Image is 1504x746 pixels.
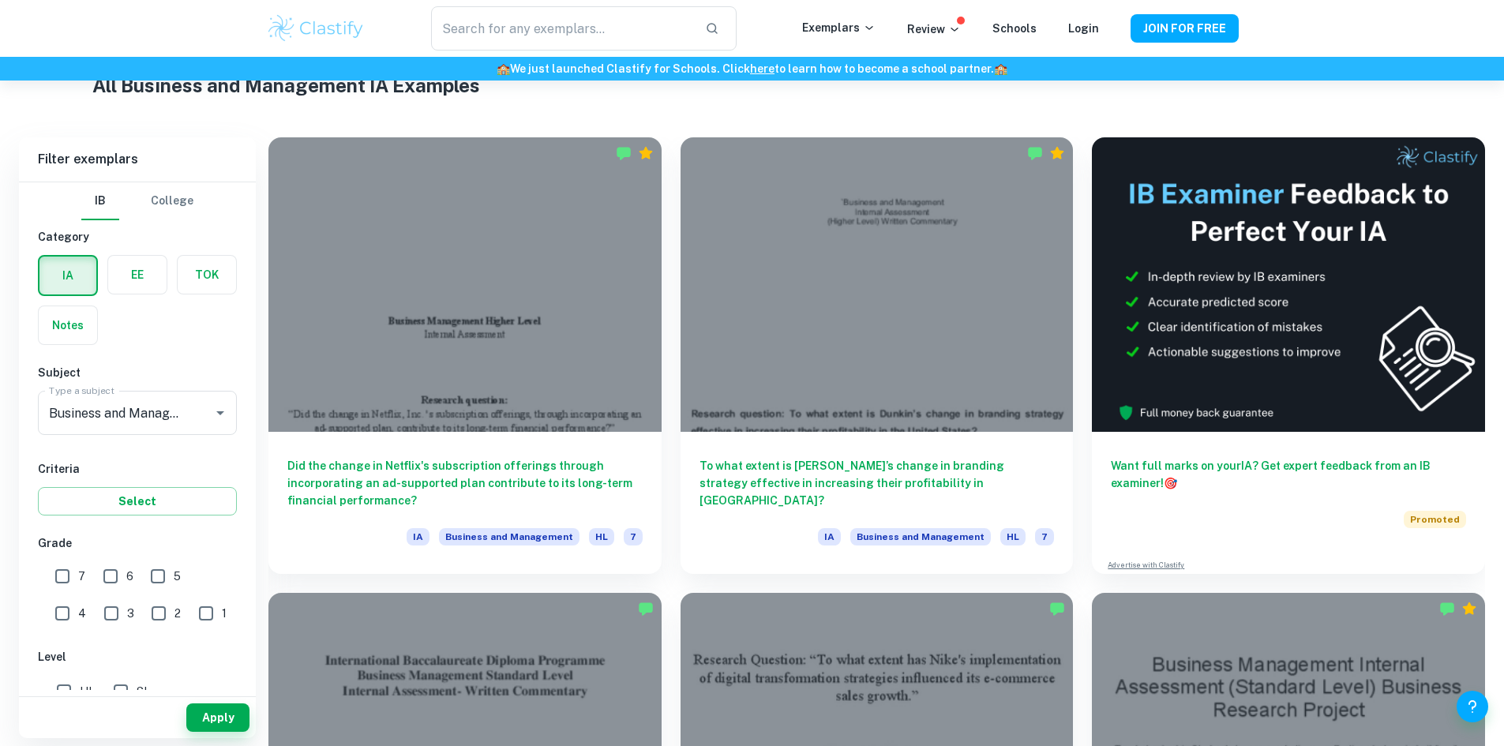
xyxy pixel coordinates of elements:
[78,605,86,622] span: 4
[126,568,133,585] span: 6
[209,402,231,424] button: Open
[1092,137,1485,574] a: Want full marks on yourIA? Get expert feedback from an IB examiner!PromotedAdvertise with Clastify
[266,13,366,44] img: Clastify logo
[1049,601,1065,617] img: Marked
[151,182,193,220] button: College
[268,137,662,574] a: Did the change in Netflix's subscription offerings through incorporating an ad-supported plan con...
[38,364,237,381] h6: Subject
[178,256,236,294] button: TOK
[38,534,237,552] h6: Grade
[80,683,95,700] span: HL
[108,256,167,294] button: EE
[1461,601,1477,617] div: Premium
[1108,560,1184,571] a: Advertise with Clastify
[174,605,181,622] span: 2
[638,145,654,161] div: Premium
[439,528,579,545] span: Business and Management
[407,528,429,545] span: IA
[994,62,1007,75] span: 🏫
[49,384,114,397] label: Type a subject
[638,601,654,617] img: Marked
[39,257,96,294] button: IA
[589,528,614,545] span: HL
[818,528,841,545] span: IA
[1035,528,1054,545] span: 7
[3,60,1501,77] h6: We just launched Clastify for Schools. Click to learn how to become a school partner.
[39,306,97,344] button: Notes
[137,683,150,700] span: SL
[907,21,961,38] p: Review
[616,145,632,161] img: Marked
[850,528,991,545] span: Business and Management
[681,137,1074,574] a: To what extent is [PERSON_NAME]’s change in branding strategy effective in increasing their profi...
[1049,145,1065,161] div: Premium
[1439,601,1455,617] img: Marked
[38,487,237,515] button: Select
[992,22,1037,35] a: Schools
[38,460,237,478] h6: Criteria
[19,137,256,182] h6: Filter exemplars
[1111,457,1466,492] h6: Want full marks on your IA ? Get expert feedback from an IB examiner!
[802,19,876,36] p: Exemplars
[92,71,1412,99] h1: All Business and Management IA Examples
[127,605,134,622] span: 3
[624,528,643,545] span: 7
[497,62,510,75] span: 🏫
[1092,137,1485,432] img: Thumbnail
[38,228,237,246] h6: Category
[1457,691,1488,722] button: Help and Feedback
[699,457,1055,509] h6: To what extent is [PERSON_NAME]’s change in branding strategy effective in increasing their profi...
[222,605,227,622] span: 1
[1027,145,1043,161] img: Marked
[1068,22,1099,35] a: Login
[1164,477,1177,489] span: 🎯
[1131,14,1239,43] button: JOIN FOR FREE
[287,457,643,509] h6: Did the change in Netflix's subscription offerings through incorporating an ad-supported plan con...
[38,648,237,665] h6: Level
[81,182,193,220] div: Filter type choice
[1000,528,1026,545] span: HL
[1404,511,1466,528] span: Promoted
[81,182,119,220] button: IB
[750,62,775,75] a: here
[174,568,181,585] span: 5
[431,6,692,51] input: Search for any exemplars...
[186,703,249,732] button: Apply
[78,568,85,585] span: 7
